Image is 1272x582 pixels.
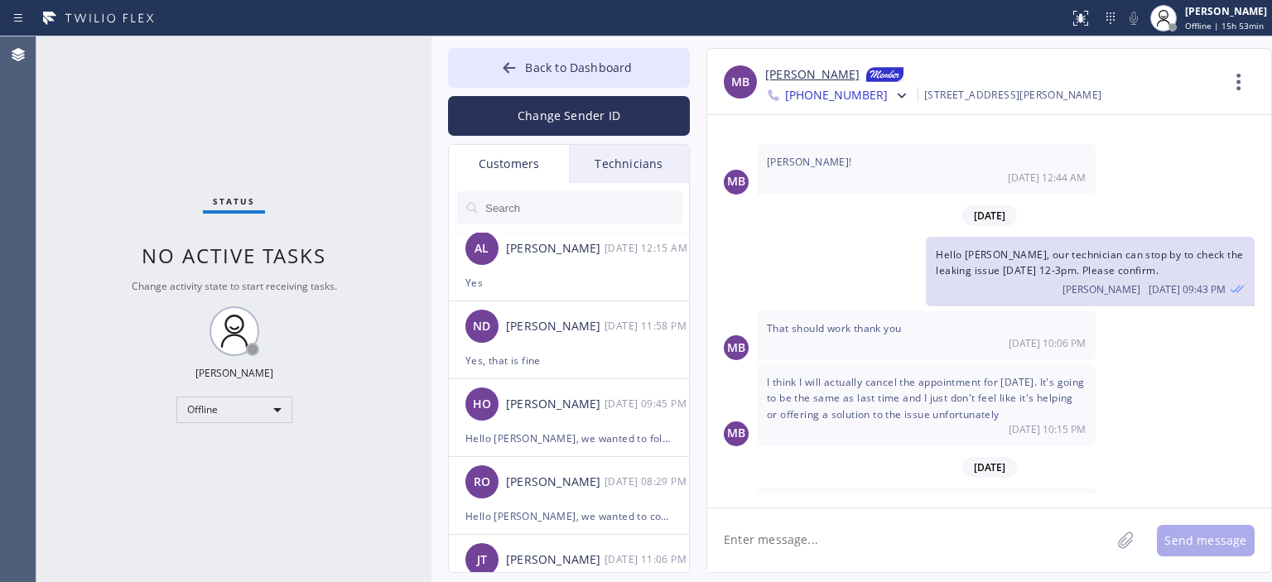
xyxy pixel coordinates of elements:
div: [PERSON_NAME] [195,366,273,380]
div: 09/04/2025 9:15 AM [757,364,1096,446]
div: Yes [465,273,672,292]
div: Hello [PERSON_NAME], we wanted to confirm your air ducts estimate appointment [DATE] and let you ... [465,507,672,526]
span: Hello [PERSON_NAME], our technician can stop by to check the leaking issue [DATE] 12-3pm. Please ... [936,248,1243,277]
div: [STREET_ADDRESS][PERSON_NAME] [924,85,1102,104]
span: [DATE] 09:43 PM [1149,282,1226,296]
div: [PERSON_NAME] [506,239,605,258]
span: Change activity state to start receiving tasks. [132,279,337,293]
span: [PERSON_NAME]! [767,155,852,169]
a: [PERSON_NAME] [765,65,860,85]
span: [DATE] [962,205,1017,226]
span: Status [213,195,255,207]
div: [PERSON_NAME] [506,473,605,492]
span: No active tasks [142,242,326,269]
span: That should work thank you [767,321,901,335]
div: 09/04/2025 9:15 AM [605,238,691,257]
div: Offline [176,397,292,423]
span: HO [473,395,491,414]
div: 09/04/2025 9:45 AM [605,394,691,413]
input: Search [484,191,682,224]
span: [DATE] [962,457,1017,478]
div: 09/04/2025 9:06 AM [757,310,1096,360]
div: [PERSON_NAME] [506,395,605,414]
span: [PERSON_NAME] [1062,282,1140,296]
div: [PERSON_NAME] [506,317,605,336]
div: [PERSON_NAME] [506,551,605,570]
div: [PERSON_NAME] [1185,4,1267,18]
span: MB [731,73,749,92]
span: RO [474,473,490,492]
button: Change Sender ID [448,96,690,136]
button: Mute [1122,7,1145,30]
span: MB [727,339,745,358]
span: Offline | 15h 53min [1185,20,1264,31]
div: 09/05/2025 9:14 AM [757,488,1096,538]
span: [DATE] 12:44 AM [1008,171,1086,185]
span: I think I will actually cancel the appointment for [DATE]. It's going to be the same as last time... [767,375,1085,421]
div: Hello [PERSON_NAME], we wanted to follow up on Air Ducts Cleaning appointment and see if you'd li... [465,429,672,448]
span: [DATE] 10:06 PM [1009,336,1086,350]
span: JT [477,551,487,570]
span: MB [727,424,745,443]
span: Back to Dashboard [525,60,632,75]
button: Back to Dashboard [448,48,690,88]
span: AL [475,239,489,258]
div: 09/04/2025 9:58 AM [605,316,691,335]
div: 09/03/2025 9:06 AM [605,550,691,569]
span: [DATE] 10:15 PM [1009,422,1086,436]
div: Yes, that is fine [465,351,672,370]
div: Customers [449,145,569,183]
div: Technicians [569,145,689,183]
div: 08/21/2025 9:44 AM [757,144,1096,194]
div: 09/04/2025 9:29 AM [605,472,691,491]
button: Send message [1157,525,1255,556]
span: [PHONE_NUMBER] [785,87,888,107]
div: 09/04/2025 9:43 AM [926,237,1255,306]
span: MB [727,172,745,191]
span: ND [473,317,490,336]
